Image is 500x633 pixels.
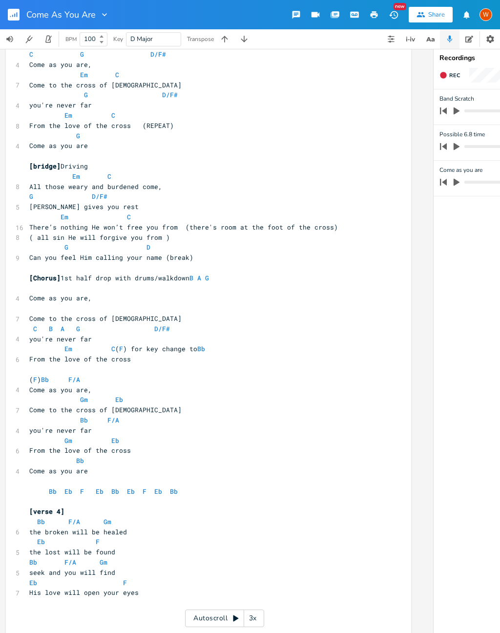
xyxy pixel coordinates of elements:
[154,487,162,496] span: Eb
[37,517,45,526] span: Bb
[162,90,178,99] span: D/F#
[29,466,88,475] span: Come as you are
[64,436,72,445] span: Gm
[205,274,209,282] span: G
[29,446,131,455] span: From the love of the cross
[449,72,460,79] span: Rec
[29,274,209,282] span: 1st half drop with drums/walkdown
[29,253,193,262] span: Can you feel Him calling your name (break)
[80,50,84,59] span: G
[26,10,96,19] span: Come As You Are
[68,517,80,526] span: F/A
[29,568,115,577] span: seek and you will find
[100,558,107,567] span: Gm
[244,610,262,627] div: 3x
[76,131,80,140] span: G
[80,416,88,424] span: Bb
[197,274,201,282] span: A
[29,355,131,363] span: From the love of the cross
[29,233,170,242] span: ( all sin He will forgive you from )
[33,375,37,384] span: F
[29,335,92,343] span: you're never far
[64,344,72,353] span: Em
[123,578,127,587] span: F
[115,70,119,79] span: C
[29,375,100,384] span: ( )
[409,7,453,22] button: Share
[111,111,115,120] span: C
[29,558,37,567] span: Bb
[37,537,45,546] span: Eb
[428,10,445,19] div: Share
[439,166,482,175] span: Come as you are
[64,487,72,496] span: Eb
[80,487,84,496] span: F
[92,192,107,201] span: D/F#
[189,274,193,282] span: B
[107,416,119,424] span: F/A
[29,202,139,211] span: [PERSON_NAME] gives you rest
[76,324,80,333] span: G
[65,37,77,42] div: BPM
[29,507,64,516] span: [verse 4]
[436,67,464,83] button: Rec
[143,487,146,496] span: F
[150,50,166,59] span: D/F#
[29,162,61,170] span: [bridge]
[61,324,64,333] span: A
[68,375,80,384] span: F/A
[29,344,205,353] span: ( ) for key change to
[113,36,123,42] div: Key
[33,324,37,333] span: C
[29,578,37,587] span: Eb
[29,527,127,536] span: the broken will be healed
[111,344,115,353] span: C
[64,243,68,252] span: G
[127,487,135,496] span: Eb
[384,6,403,23] button: New
[394,3,406,10] div: New
[29,81,182,89] span: Come to the cross of [DEMOGRAPHIC_DATA]
[29,101,92,109] span: you're never far
[96,487,104,496] span: Eb
[130,35,153,43] span: D Major
[29,314,182,323] span: Come to the cross of [DEMOGRAPHIC_DATA]
[80,70,88,79] span: Em
[29,182,162,191] span: All those weary and burdened come,
[29,192,33,201] span: G
[107,172,111,181] span: C
[439,130,485,139] span: Possible 6.8 time
[29,426,92,435] span: you're never far
[111,436,119,445] span: Eb
[29,385,92,394] span: Come as you are,
[439,94,474,104] span: Band Scratch
[29,294,92,302] span: Come as you are,
[119,344,123,353] span: F
[29,405,182,414] span: Come to the cross of [DEMOGRAPHIC_DATA]
[61,212,68,221] span: Em
[29,274,61,282] span: [Chorus]
[197,344,205,353] span: Bb
[29,588,139,597] span: His love will open your eyes
[64,558,76,567] span: F/A
[187,36,214,42] div: Transpose
[104,517,111,526] span: Gm
[127,212,131,221] span: C
[49,324,53,333] span: B
[29,223,338,232] span: There’s nothing He won’t free you from (there's room at the foot of the cross)
[64,111,72,120] span: Em
[154,324,170,333] span: D/F#
[72,172,80,181] span: Em
[146,243,150,252] span: D
[29,162,88,170] span: Driving
[29,50,33,59] span: C
[479,3,492,26] button: W
[479,8,492,21] div: Worship Pastor
[80,395,88,404] span: Gm
[96,537,100,546] span: F
[29,60,92,69] span: Come as you are,
[84,90,88,99] span: G
[76,456,84,465] span: Bb
[115,395,123,404] span: Eb
[49,487,57,496] span: Bb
